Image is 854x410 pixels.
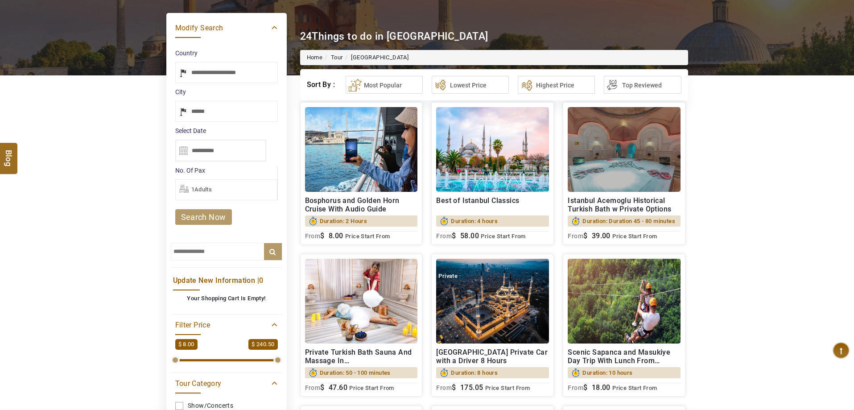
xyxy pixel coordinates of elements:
[175,339,198,350] span: $ 8.00
[568,107,681,192] img: 4_optimized_150.jpg
[563,254,685,397] a: Scenic Sapanca and Masukiye Day Trip With Lunch From [GEOGRAPHIC_DATA]Duration: 10 hoursFrom$ 18....
[436,348,549,365] h2: [GEOGRAPHIC_DATA] Private Car with a Driver 8 Hours
[187,295,265,302] b: Your Shopping Cart Is Empty!
[331,54,343,61] a: Tour
[612,233,657,240] span: Price Start From
[329,232,343,240] span: 8.00
[248,339,277,350] span: $ 240.50
[460,383,483,392] span: 175.05
[582,215,675,227] span: Duration: Duration 45 - 80 minutes
[300,102,423,245] a: Bosphorus and Golden Horn Cruise With Audio GuideDuration: 2 HoursFrom$ 8.00 Price Start From
[346,76,423,94] button: Most Popular
[305,384,321,391] sub: From
[460,232,479,240] span: 58.00
[343,54,409,62] li: [GEOGRAPHIC_DATA]
[592,232,611,240] span: 39.00
[485,385,530,391] span: Price Start From
[307,54,323,61] a: Home
[436,232,452,240] sub: From
[604,76,681,94] button: Top Reviewed
[582,367,632,378] span: Duration: 10 hours
[568,196,681,213] h2: Istanbul Acemoglu Historical Turkish Bath w Private Options
[563,102,685,245] a: Istanbul Acemoglu Historical Turkish Bath w Private OptionsDuration: Duration 45 - 80 minutesFrom...
[568,259,681,344] img: zipline.jpg
[175,319,278,330] a: Filter Price
[432,76,509,94] button: Lowest Price
[320,383,324,392] span: $
[583,383,587,392] span: $
[305,196,418,213] h2: Bosphorus and Golden Horn Cruise With Audio Guide
[175,87,278,96] label: City
[451,215,498,227] span: Duration: 4 hours
[320,232,324,240] span: $
[436,384,452,391] sub: From
[329,383,347,392] span: 47.60
[518,76,595,94] button: Highest Price
[175,209,232,225] a: search now
[175,126,278,135] label: Select Date
[452,232,456,240] span: $
[300,30,312,42] span: 24
[345,233,390,240] span: Price Start From
[431,102,554,245] a: Best of Istanbul ClassicsDuration: 4 hoursFrom$ 58.00 Price Start From
[568,232,583,240] sub: From
[300,254,423,397] a: Private Turkish Bath Sauna And Massage In [GEOGRAPHIC_DATA]Duration: 50 - 100 minutesFrom$ 47.60 ...
[612,385,657,391] span: Price Start From
[349,385,394,391] span: Price Start From
[568,384,583,391] sub: From
[438,273,458,279] span: Private
[3,150,15,157] span: Blog
[431,254,554,397] a: Private[GEOGRAPHIC_DATA] Private Car with a Driver 8 HoursDuration: 8 hoursFrom$ 175.05 Price Sta...
[312,30,488,42] span: Things to do in [GEOGRAPHIC_DATA]
[583,232,587,240] span: $
[191,186,212,193] span: 1Adults
[175,22,278,33] a: Modify Search
[436,107,549,192] img: blue%20mosque.jpg
[305,107,418,192] img: 1.jpg
[307,76,337,94] div: Sort By :
[451,367,498,378] span: Duration: 8 hours
[481,233,525,240] span: Price Start From
[175,166,277,175] label: No. Of Pax
[305,348,418,365] h2: Private Turkish Bath Sauna And Massage In [GEOGRAPHIC_DATA]
[320,367,391,378] span: Duration: 50 - 100 minutes
[305,259,418,344] img: relaxation.jpg
[452,383,456,392] span: $
[568,348,681,365] h2: Scenic Sapanca and Masukiye Day Trip With Lunch From [GEOGRAPHIC_DATA]
[175,377,278,389] a: Tour Category
[175,49,278,58] label: Country
[592,383,611,392] span: 18.00
[436,259,549,344] img: camlica_mosque.jpg
[436,196,549,213] h2: Best of Istanbul Classics
[305,232,321,240] sub: From
[320,215,367,227] span: Duration: 2 Hours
